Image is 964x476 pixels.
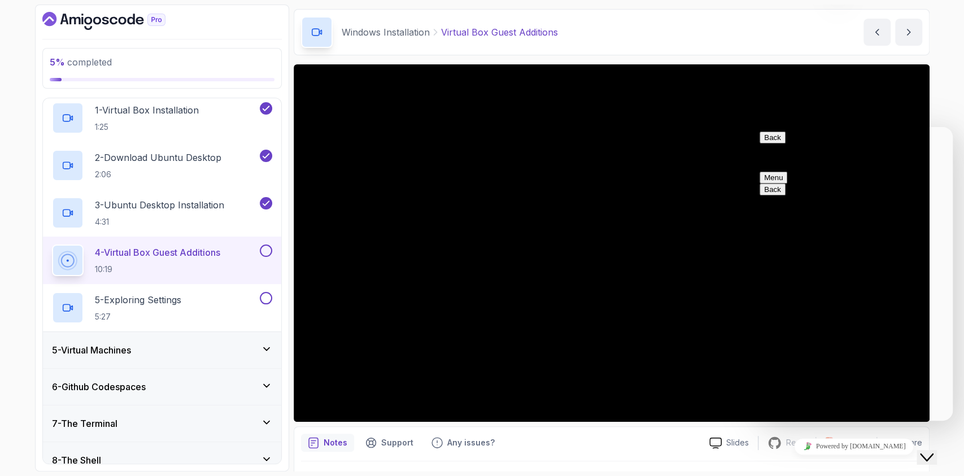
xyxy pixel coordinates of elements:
[863,19,891,46] button: previous content
[95,264,220,275] p: 10:19
[43,332,281,368] button: 5-Virtual Machines
[52,244,272,276] button: 4-Virtual Box Guest Additions10:19
[52,453,101,467] h3: 8 - The Shell
[342,25,430,39] p: Windows Installation
[447,437,495,448] p: Any issues?
[50,56,65,68] span: 5 %
[359,434,420,452] button: Support button
[95,293,181,307] p: 5 - Exploring Settings
[95,151,221,164] p: 2 - Download Ubuntu Desktop
[95,169,221,180] p: 2:06
[301,434,354,452] button: notes button
[95,121,199,133] p: 1:25
[381,437,413,448] p: Support
[52,102,272,134] button: 1-Virtual Box Installation1:25
[95,216,224,228] p: 4:31
[425,434,501,452] button: Feedback button
[755,434,953,459] iframe: chat widget
[324,437,347,448] p: Notes
[52,380,146,394] h3: 6 - Github Codespaces
[52,197,272,229] button: 3-Ubuntu Desktop Installation4:31
[700,437,758,449] a: Slides
[52,150,272,181] button: 2-Download Ubuntu Desktop2:06
[895,19,922,46] button: next content
[52,417,117,430] h3: 7 - The Terminal
[917,431,953,465] iframe: To enrich screen reader interactions, please activate Accessibility in Grammarly extension settings
[42,12,191,30] a: Dashboard
[50,56,112,68] span: completed
[294,64,930,422] iframe: To enrich screen reader interactions, please activate Accessibility in Grammarly extension settings
[43,369,281,405] button: 6-Github Codespaces
[95,246,220,259] p: 4 - Virtual Box Guest Additions
[95,103,199,117] p: 1 - Virtual Box Installation
[441,25,558,39] p: Virtual Box Guest Additions
[43,405,281,442] button: 7-The Terminal
[755,127,953,421] iframe: To enrich screen reader interactions, please activate Accessibility in Grammarly extension settings
[52,343,131,357] h3: 5 - Virtual Machines
[726,437,749,448] p: Slides
[52,292,272,324] button: 5-Exploring Settings5:27
[95,198,224,212] p: 3 - Ubuntu Desktop Installation
[95,311,181,322] p: 5:27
